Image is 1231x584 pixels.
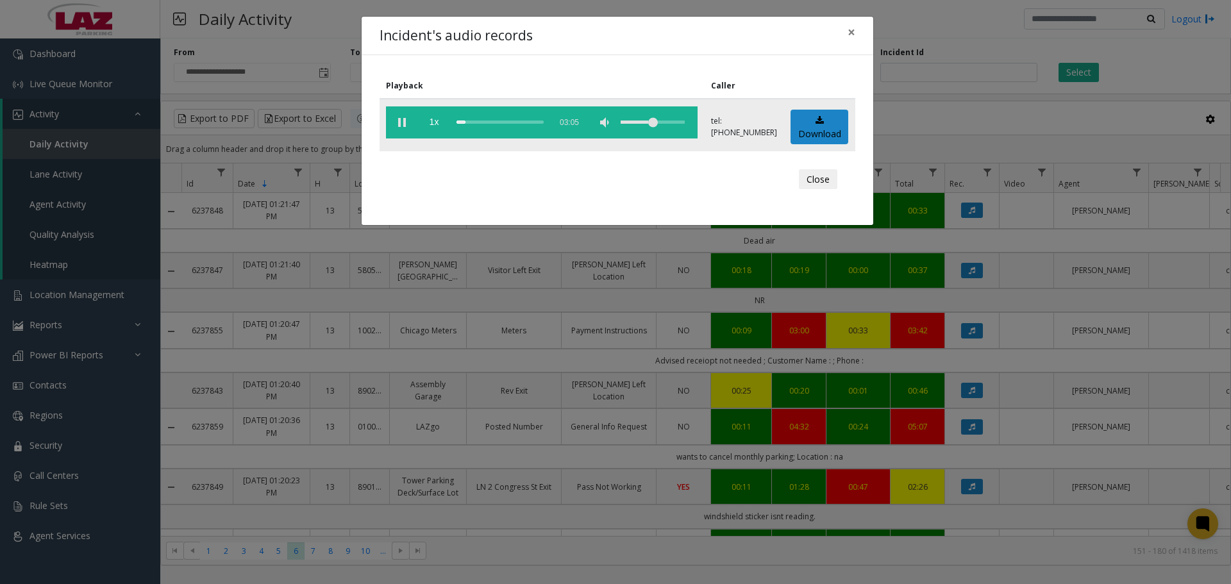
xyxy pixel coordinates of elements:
[705,73,784,99] th: Caller
[456,106,544,138] div: scrub bar
[839,17,864,48] button: Close
[621,106,685,138] div: volume level
[799,169,837,190] button: Close
[418,106,450,138] span: playback speed button
[380,73,705,99] th: Playback
[848,23,855,41] span: ×
[380,26,533,46] h4: Incident's audio records
[711,115,777,138] p: tel:[PHONE_NUMBER]
[791,110,848,145] a: Download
